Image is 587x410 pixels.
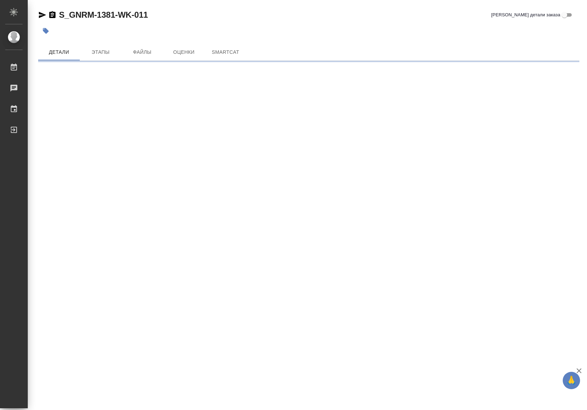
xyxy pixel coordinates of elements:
button: 🙏 [563,372,580,389]
span: Файлы [126,48,159,57]
span: Оценки [167,48,201,57]
span: 🙏 [565,373,577,388]
span: Детали [42,48,76,57]
a: S_GNRM-1381-WK-011 [59,10,148,19]
span: Этапы [84,48,117,57]
span: [PERSON_NAME] детали заказа [491,11,560,18]
button: Скопировать ссылку [48,11,57,19]
span: SmartCat [209,48,242,57]
button: Скопировать ссылку для ЯМессенджера [38,11,46,19]
button: Добавить тэг [38,23,53,39]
